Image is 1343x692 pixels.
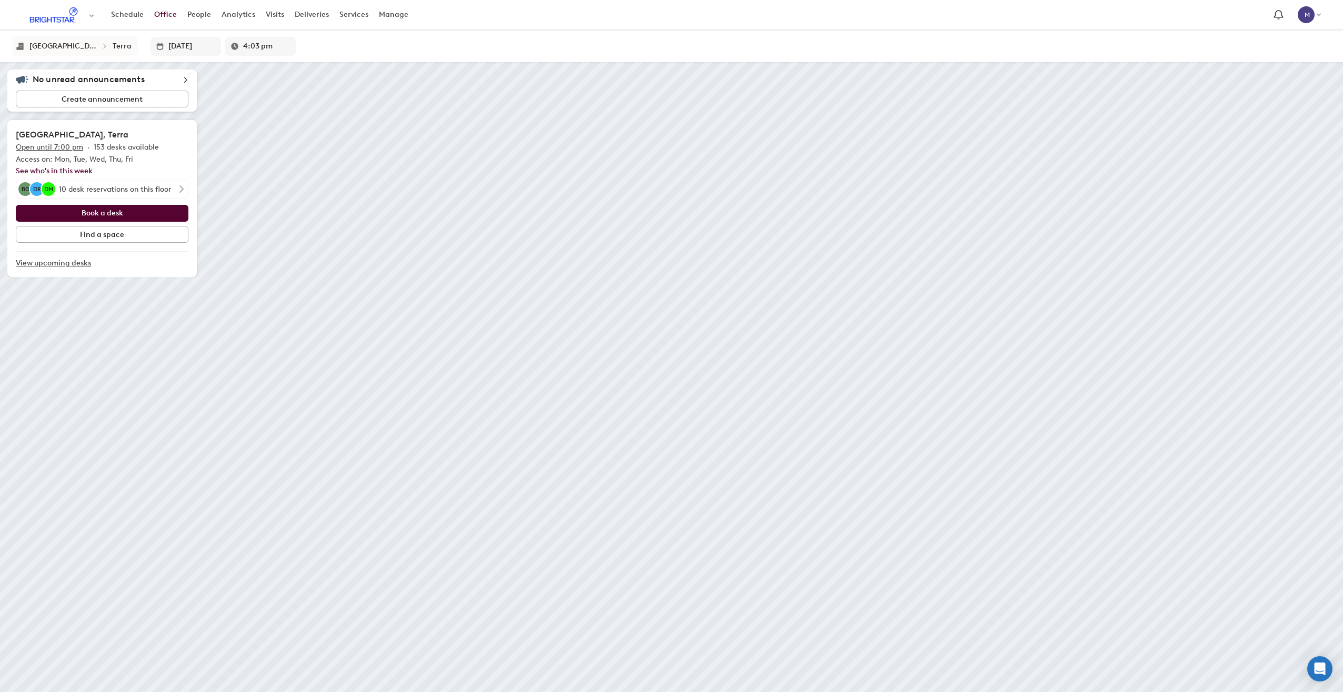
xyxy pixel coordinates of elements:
[113,42,132,51] div: Terra
[16,141,83,154] p: Open until 7:00 pm
[42,182,55,196] div: DM
[1292,4,1326,26] button: BM
[168,37,216,56] input: Enter date in L format or select it from the dropdown
[334,5,374,24] a: Services
[17,3,101,27] button: Select an organization - Brightstar currently selected
[41,181,56,197] div: Deidda, Marco
[1307,656,1332,681] div: Open Intercom Messenger
[1271,8,1286,22] span: Notification bell navigates to notifications page
[16,128,188,141] h2: [GEOGRAPHIC_DATA], Terra
[30,182,44,196] div: DR
[94,141,159,154] p: 153 desks available
[1269,5,1288,25] a: Notification bell navigates to notifications page
[109,38,135,54] button: Terra
[29,181,45,197] div: De Rosi, Alessandro
[216,5,260,24] a: Analytics
[1298,6,1315,23] div: Bardelli, Mara
[289,5,334,24] a: Deliveries
[16,74,188,86] div: No unread announcements
[260,5,289,24] a: Visits
[33,74,145,85] h5: No unread announcements
[18,182,32,196] div: BG
[16,166,93,175] a: See who's in this week
[26,38,100,54] button: [GEOGRAPHIC_DATA]
[16,180,188,199] button: Barrea, GiuseppinaDe Rosi, AlessandroDeidda, Marco10 desk reservations on this floor
[106,5,149,24] a: Schedule
[374,5,414,24] a: Manage
[1298,6,1315,23] div: BM
[16,226,188,243] button: Find a space
[182,5,216,24] a: People
[29,42,97,51] div: Roma
[56,185,171,194] div: 10 desk reservations on this floor
[149,5,182,24] a: Office
[16,154,188,165] p: Access on: Mon, Tue, Wed, Thu, Fri
[17,181,33,197] div: Barrea, Giuseppina
[16,252,188,275] a: View upcoming desks
[16,91,188,107] button: Create announcement
[16,205,188,222] button: Book a desk
[243,37,290,56] input: Enter a time in h:mm a format or select it for a dropdown list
